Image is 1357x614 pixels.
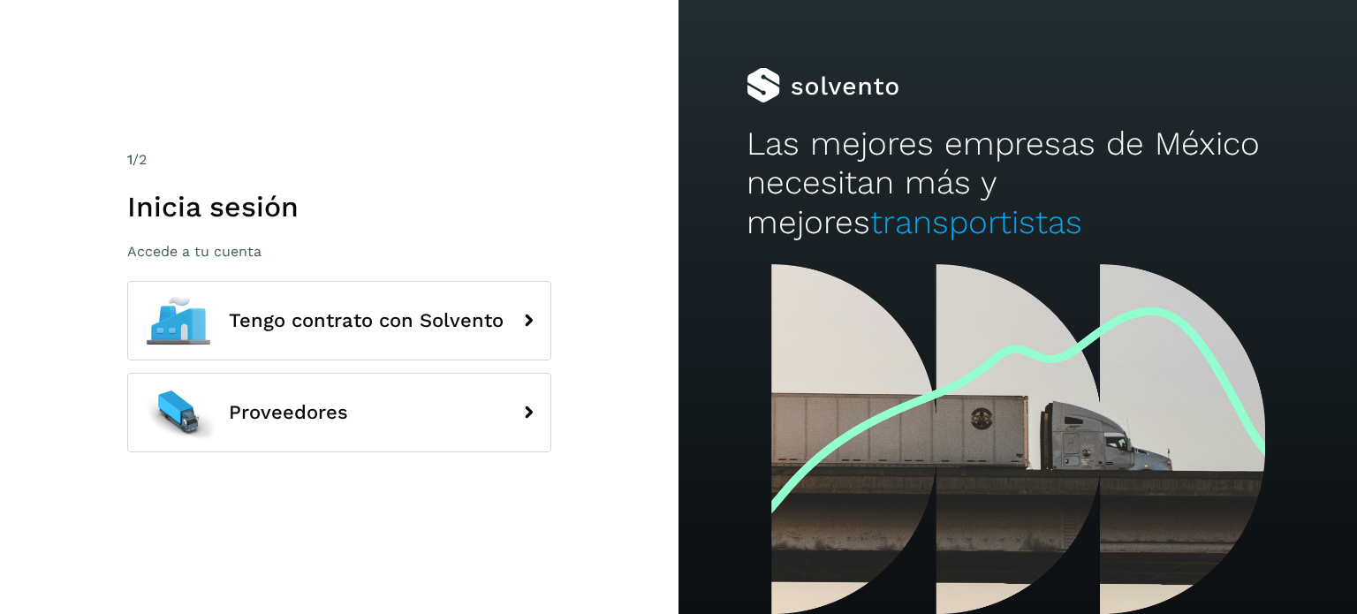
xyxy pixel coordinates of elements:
[870,203,1082,241] span: transportistas
[229,402,348,423] span: Proveedores
[127,281,551,360] button: Tengo contrato con Solvento
[127,190,551,224] h1: Inicia sesión
[127,243,551,260] p: Accede a tu cuenta
[127,149,551,171] div: /2
[229,310,504,331] span: Tengo contrato con Solvento
[127,151,133,168] span: 1
[747,125,1289,242] h2: Las mejores empresas de México necesitan más y mejores
[127,373,551,452] button: Proveedores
